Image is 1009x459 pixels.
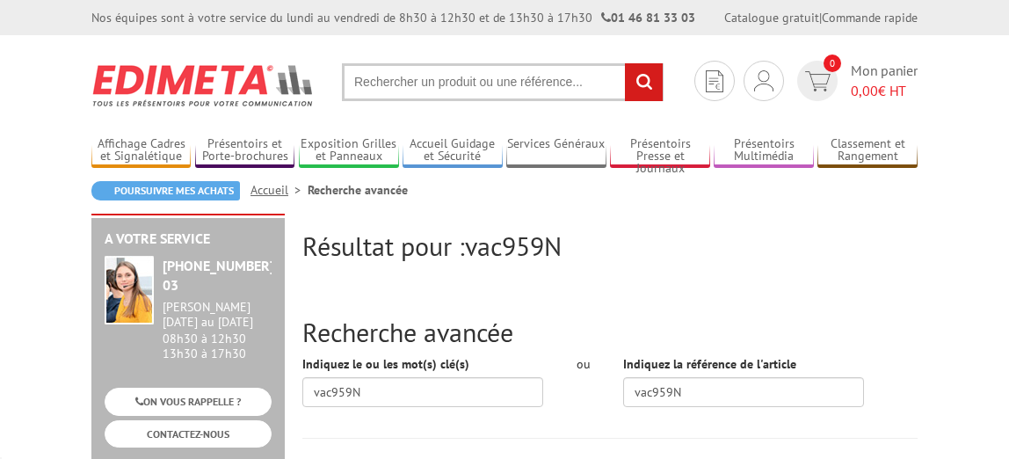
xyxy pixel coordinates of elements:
a: Présentoirs Multimédia [714,136,813,165]
a: CONTACTEZ-NOUS [105,420,272,448]
a: Services Généraux [506,136,606,165]
a: Affichage Cadres et Signalétique [91,136,191,165]
a: Classement et Rangement [817,136,917,165]
h2: Résultat pour : [302,231,918,260]
a: Poursuivre mes achats [91,181,240,200]
div: 08h30 à 12h30 13h30 à 17h30 [163,300,272,361]
img: devis rapide [706,70,723,92]
span: 0 [824,55,841,72]
div: Nos équipes sont à votre service du lundi au vendredi de 8h30 à 12h30 et de 13h30 à 17h30 [91,9,695,26]
div: ou [570,355,597,373]
label: Indiquez la référence de l'article [623,355,796,373]
img: Edimeta [91,53,316,118]
span: vac959N [465,229,562,263]
a: ON VOUS RAPPELLE ? [105,388,272,415]
img: devis rapide [805,71,831,91]
div: | [724,9,918,26]
span: Mon panier [851,61,918,101]
a: Présentoirs Presse et Journaux [610,136,709,165]
a: Accueil [250,182,308,198]
label: Indiquez le ou les mot(s) clé(s) [302,355,469,373]
a: Commande rapide [822,10,918,25]
a: Catalogue gratuit [724,10,819,25]
img: devis rapide [754,70,773,91]
input: rechercher [625,63,663,101]
h2: A votre service [105,231,272,247]
img: widget-service.jpg [105,256,154,324]
div: [PERSON_NAME][DATE] au [DATE] [163,300,272,330]
span: € HT [851,81,918,101]
strong: 01 46 81 33 03 [601,10,695,25]
a: Accueil Guidage et Sécurité [403,136,502,165]
li: Recherche avancée [308,181,408,199]
a: Présentoirs et Porte-brochures [195,136,294,165]
span: 0,00 [851,82,878,99]
strong: [PHONE_NUMBER] 03 [163,257,274,295]
input: Rechercher un produit ou une référence... [342,63,664,101]
h2: Recherche avancée [302,317,918,346]
a: devis rapide 0 Mon panier 0,00€ HT [793,61,918,101]
a: Exposition Grilles et Panneaux [299,136,398,165]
